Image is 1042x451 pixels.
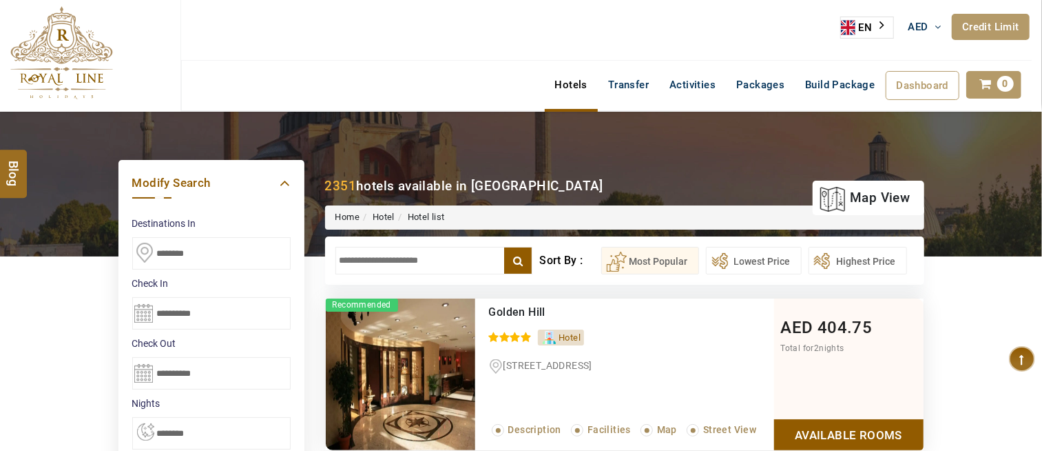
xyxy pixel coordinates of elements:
[809,247,907,274] button: Highest Price
[373,212,395,222] a: Hotel
[559,332,581,343] span: Hotel
[489,305,717,319] div: Golden Hill
[539,247,601,274] div: Sort By :
[132,337,291,350] label: Check Out
[908,21,928,33] span: AED
[132,217,291,230] label: Destinations In
[326,299,398,312] span: Recommended
[325,178,357,194] b: 2351
[5,161,23,172] span: Blog
[706,247,802,274] button: Lowest Price
[817,318,872,337] span: 404.75
[326,299,475,450] img: d5046e1e50c2f09751f542a061e5e77ac3c4a1d4.jpeg
[10,6,113,99] img: The Royal Line Holidays
[601,247,699,274] button: Most Popular
[820,183,910,213] a: map view
[508,424,561,435] span: Description
[781,343,844,353] span: Total for nights
[545,71,598,99] a: Hotels
[726,71,795,99] a: Packages
[503,360,592,371] span: [STREET_ADDRESS]
[897,79,949,92] span: Dashboard
[795,71,885,99] a: Build Package
[489,305,545,319] a: Golden Hill
[781,318,813,337] span: AED
[814,343,819,353] span: 2
[132,397,291,410] label: nights
[997,76,1014,92] span: 0
[598,71,659,99] a: Transfer
[840,17,894,39] div: Language
[774,419,924,450] a: Show Rooms
[841,17,893,38] a: EN
[325,177,603,195] div: hotels available in [GEOGRAPHIC_DATA]
[840,17,894,39] aside: Language selected: English
[966,71,1021,99] a: 0
[132,277,291,290] label: Check In
[395,211,445,224] li: Hotel list
[132,174,291,192] a: Modify Search
[335,212,360,222] a: Home
[657,424,677,435] span: Map
[587,424,631,435] span: Facilities
[703,424,756,435] span: Street View
[952,14,1030,40] a: Credit Limit
[659,71,726,99] a: Activities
